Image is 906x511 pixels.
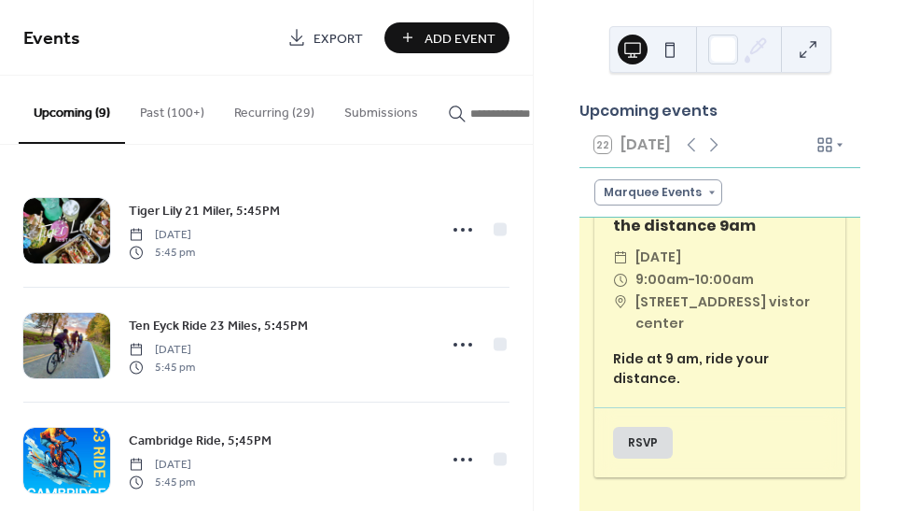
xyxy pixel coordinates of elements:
button: Recurring (29) [219,76,329,142]
span: [STREET_ADDRESS] vistor center [635,291,827,336]
span: Ten Eyck Ride 23 Miles, 5:45PM [129,317,308,336]
span: Export [314,29,363,49]
button: Past (100+) [125,76,219,142]
button: RSVP [613,427,673,459]
a: Cambridge Ride, 5;45PM [129,430,272,451]
span: Tiger Lily 21 Miler, 5:45PM [129,202,280,221]
div: ​ [613,247,628,269]
a: Tiger Lily 21 Miler, 5:45PM [129,200,280,221]
div: ​ [613,291,628,314]
span: 5:45 pm [129,474,195,490]
span: Events [23,21,80,57]
span: [DATE] [129,342,195,359]
button: Add Event [384,22,509,53]
span: [DATE] [635,247,681,269]
div: Upcoming events [579,100,860,122]
span: [DATE] [129,227,195,244]
span: 5:45 pm [129,359,195,376]
span: 10:00am [695,269,754,291]
a: Ten Eyck Ride 23 Miles, 5:45PM [129,315,308,336]
button: Upcoming (9) [19,76,125,144]
span: 5:45 pm [129,244,195,261]
span: Cambridge Ride, 5;45PM [129,432,272,451]
span: [DATE] [129,457,195,474]
span: - [689,269,695,291]
div: Ride at 9 am, ride your distance. [594,349,845,389]
span: 9:00am [635,269,689,291]
button: Submissions [329,76,433,142]
span: Add Event [425,29,495,49]
div: ​ [613,269,628,291]
a: Export [273,22,377,53]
